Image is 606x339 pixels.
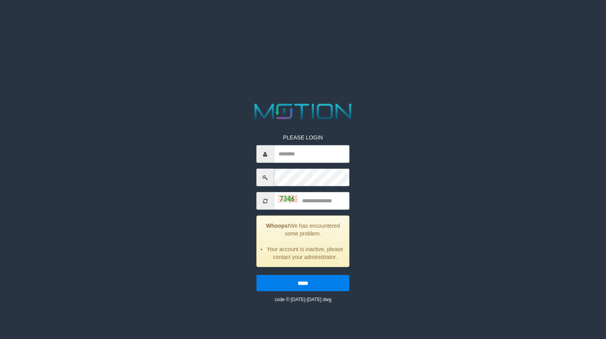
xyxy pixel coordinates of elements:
[266,245,343,261] li: Your account is inactive, please contact your administrator.
[266,223,290,229] strong: Whoops!
[275,297,331,302] small: code © [DATE]-[DATE] dwg
[278,195,297,203] img: captcha
[256,216,349,267] div: We has encountered some problem.
[250,101,356,122] img: MOTION_logo.png
[256,134,349,141] p: PLEASE LOGIN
